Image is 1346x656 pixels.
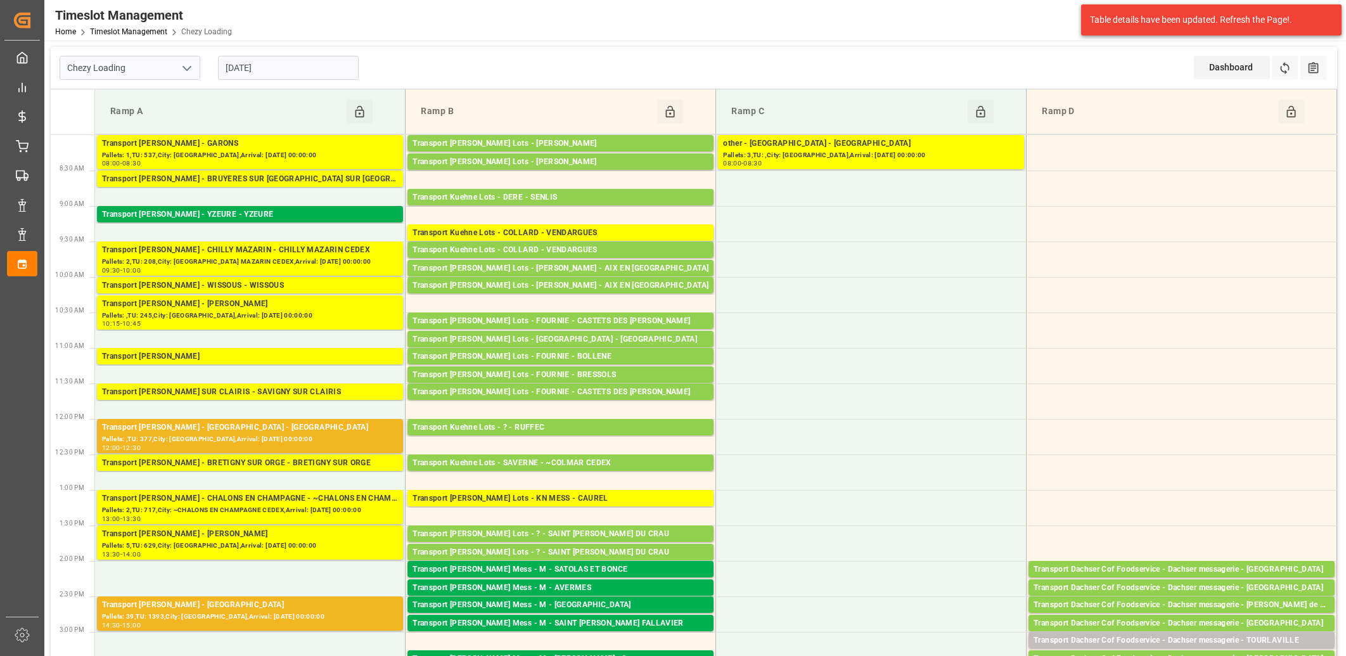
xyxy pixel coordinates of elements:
div: Pallets: 2,TU: 1039,City: RUFFEC,Arrival: [DATE] 00:00:00 [413,434,708,445]
div: - [120,267,122,273]
div: Pallets: 3,TU: 93,City: [GEOGRAPHIC_DATA],Arrival: [DATE] 00:00:00 [102,221,398,232]
div: Transport [PERSON_NAME] - BRUYERES SUR [GEOGRAPHIC_DATA] SUR [GEOGRAPHIC_DATA] [102,173,398,186]
div: Transport Dachser Cof Foodservice - Dachser messagerie - [GEOGRAPHIC_DATA] [1034,582,1330,595]
span: 2:30 PM [60,591,84,598]
div: 14:30 [102,622,120,628]
div: Ramp D [1037,100,1278,124]
div: Pallets: 2,TU: 671,City: [GEOGRAPHIC_DATA][PERSON_NAME],Arrival: [DATE] 00:00:00 [413,559,708,570]
div: Pallets: ,TU: 31,City: [GEOGRAPHIC_DATA][PERSON_NAME],Arrival: [DATE] 00:00:00 [413,630,708,641]
div: Pallets: 1,TU: 13,City: [GEOGRAPHIC_DATA],Arrival: [DATE] 00:00:00 [1034,595,1330,605]
div: Transport [PERSON_NAME] - CHALONS EN CHAMPAGNE - ~CHALONS EN CHAMPAGNE CEDEX [102,492,398,505]
span: 8:30 AM [60,165,84,172]
div: Transport [PERSON_NAME] Lots - ? - SAINT [PERSON_NAME] DU CRAU [413,528,708,541]
div: 14:00 [122,551,141,557]
div: Transport Dachser Cof Foodservice - Dachser messagerie - [GEOGRAPHIC_DATA] [1034,617,1330,630]
div: - [120,321,122,326]
div: Pallets: ,TU: 377,City: [GEOGRAPHIC_DATA],Arrival: [DATE] 00:00:00 [102,434,398,445]
div: 08:00 [723,160,741,166]
div: Transport Dachser Cof Foodservice - Dachser messagerie - TOURLAVILLE [1034,634,1330,647]
span: 9:00 AM [60,200,84,207]
div: Transport [PERSON_NAME] Lots - FOURNIE - CASTETS DES [PERSON_NAME] [413,386,708,399]
div: - [120,516,122,522]
div: Pallets: ,TU: 245,City: [GEOGRAPHIC_DATA],Arrival: [DATE] 00:00:00 [102,311,398,321]
div: Pallets: 14,TU: 544,City: [GEOGRAPHIC_DATA],Arrival: [DATE] 00:00:00 [413,257,708,267]
div: Pallets: ,TU: 127,City: [GEOGRAPHIC_DATA],Arrival: [DATE] 00:00:00 [102,363,398,374]
div: 09:30 [102,267,120,273]
div: Pallets: 1,TU: 537,City: [GEOGRAPHIC_DATA],Arrival: [DATE] 00:00:00 [102,150,398,161]
div: Pallets: 2,TU: 208,City: [GEOGRAPHIC_DATA] MAZARIN CEDEX,Arrival: [DATE] 00:00:00 [102,257,398,267]
button: open menu [177,58,196,78]
div: Transport [PERSON_NAME] - [GEOGRAPHIC_DATA] [102,599,398,612]
div: Transport Dachser Cof Foodservice - Dachser messagerie - [GEOGRAPHIC_DATA] [1034,563,1330,576]
div: Transport [PERSON_NAME] - [GEOGRAPHIC_DATA] - [GEOGRAPHIC_DATA] [102,421,398,434]
div: - [120,622,122,628]
div: Pallets: ,TU: 132,City: [GEOGRAPHIC_DATA],Arrival: [DATE] 00:00:00 [102,186,398,196]
input: DD-MM-YYYY [218,56,359,80]
div: Transport [PERSON_NAME] Lots - FOURNIE - BOLLENE [413,351,708,363]
div: Pallets: 16,TU: 192,City: [GEOGRAPHIC_DATA],Arrival: [DATE] 00:00:00 [413,240,708,250]
div: Pallets: ,TU: 8,City: SATOLAS ET BONCE,Arrival: [DATE] 00:00:00 [413,576,708,587]
div: Transport Kuehne Lots - SAVERNE - ~COLMAR CEDEX [413,457,708,470]
div: 12:30 [122,445,141,451]
div: 13:30 [102,551,120,557]
div: Pallets: ,TU: 285,City: [GEOGRAPHIC_DATA],Arrival: [DATE] 00:00:00 [413,204,708,215]
div: Transport [PERSON_NAME] Lots - FOURNIE - CASTETS DES [PERSON_NAME] [413,315,708,328]
div: Transport Dachser Cof Foodservice - Dachser messagerie - [PERSON_NAME] de Guadaira Sevilla [1034,599,1330,612]
div: Pallets: 39,TU: 1393,City: [GEOGRAPHIC_DATA],Arrival: [DATE] 00:00:00 [102,612,398,622]
div: Transport [PERSON_NAME] - CHILLY MAZARIN - CHILLY MAZARIN CEDEX [102,244,398,257]
div: Pallets: ,TU: 116,City: [GEOGRAPHIC_DATA],Arrival: [DATE] 00:00:00 [413,169,708,179]
div: Transport Kuehne Lots - ? - RUFFEC [413,421,708,434]
div: - [741,160,743,166]
span: 12:30 PM [55,449,84,456]
div: 08:30 [122,160,141,166]
div: Pallets: 3,TU: ,City: [GEOGRAPHIC_DATA],Arrival: [DATE] 00:00:00 [723,150,1019,161]
div: Pallets: 31,TU: 512,City: CARQUEFOU,Arrival: [DATE] 00:00:00 [413,150,708,161]
div: Pallets: 2,TU: ,City: BOLLENE,Arrival: [DATE] 00:00:00 [413,363,708,374]
div: Pallets: ,TU: 73,City: [GEOGRAPHIC_DATA],Arrival: [DATE] 00:00:00 [102,470,398,480]
div: Transport [PERSON_NAME] Mess - M - SAINT [PERSON_NAME] FALLAVIER [413,617,708,630]
div: Transport Kuehne Lots - COLLARD - VENDARGUES [413,227,708,240]
div: - [120,445,122,451]
span: 3:00 PM [60,626,84,633]
div: Transport [PERSON_NAME] - GARONS [102,138,398,150]
div: Transport [PERSON_NAME] Lots - [PERSON_NAME] - AIX EN [GEOGRAPHIC_DATA] [413,280,708,292]
div: - [120,160,122,166]
div: Transport [PERSON_NAME] Mess - M - AVERMES [413,582,708,595]
span: 1:30 PM [60,520,84,527]
div: 10:45 [122,321,141,326]
div: Pallets: 1,TU: 84,City: BRESSOLS,Arrival: [DATE] 00:00:00 [413,382,708,392]
div: Transport [PERSON_NAME] [102,351,398,363]
div: Transport [PERSON_NAME] SUR CLAIRIS - SAVIGNY SUR CLAIRIS [102,386,398,399]
input: Type to search/select [60,56,200,80]
div: Table details have been updated. Refresh the Page!. [1090,13,1323,27]
div: Pallets: 5,TU: ,City: WISSOUS,Arrival: [DATE] 00:00:00 [102,292,398,303]
div: Transport [PERSON_NAME] Lots - KN MESS - CAUREL [413,492,708,505]
div: 13:30 [122,516,141,522]
div: Pallets: ,TU: 168,City: CASTETS DES [PERSON_NAME],Arrival: [DATE] 00:00:00 [413,399,708,409]
div: Transport [PERSON_NAME] - [PERSON_NAME] [102,298,398,311]
div: Pallets: 3,TU: 716,City: [GEOGRAPHIC_DATA][PERSON_NAME],Arrival: [DATE] 00:00:00 [413,541,708,551]
div: 10:15 [102,321,120,326]
div: 10:00 [122,267,141,273]
div: 15:00 [122,622,141,628]
div: 12:00 [102,445,120,451]
div: Pallets: ,TU: 20,City: [GEOGRAPHIC_DATA],Arrival: [DATE] 00:00:00 [413,292,708,303]
div: Transport [PERSON_NAME] - YZEURE - YZEURE [102,209,398,221]
div: Transport [PERSON_NAME] Mess - M - SATOLAS ET BONCE [413,563,708,576]
div: Transport [PERSON_NAME] Lots - [PERSON_NAME] [413,156,708,169]
div: Pallets: 1,TU: ,City: CASTETS DES [PERSON_NAME],Arrival: [DATE] 00:00:00 [413,328,708,338]
div: Timeslot Management [55,6,232,25]
span: 10:30 AM [55,307,84,314]
font: Dashboard [1209,62,1253,72]
div: Pallets: ,TU: 65,City: [GEOGRAPHIC_DATA],Arrival: [DATE] 00:00:00 [413,275,708,286]
div: Pallets: 1,TU: 30,City: [GEOGRAPHIC_DATA],Arrival: [DATE] 00:00:00 [102,399,398,409]
div: Transport [PERSON_NAME] Lots - [GEOGRAPHIC_DATA] - [GEOGRAPHIC_DATA] [413,333,708,346]
div: Transport [PERSON_NAME] Lots - FOURNIE - BRESSOLS [413,369,708,382]
div: - [120,551,122,557]
div: other - [GEOGRAPHIC_DATA] - [GEOGRAPHIC_DATA] [723,138,1019,150]
a: Timeslot Management [90,27,167,36]
div: Pallets: 5,TU: 538,City: ~COLMAR CEDEX,Arrival: [DATE] 00:00:00 [413,470,708,480]
div: Transport [PERSON_NAME] Lots - ? - SAINT [PERSON_NAME] DU CRAU [413,546,708,559]
div: Transport [PERSON_NAME] - WISSOUS - WISSOUS [102,280,398,292]
span: 1:00 PM [60,484,84,491]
